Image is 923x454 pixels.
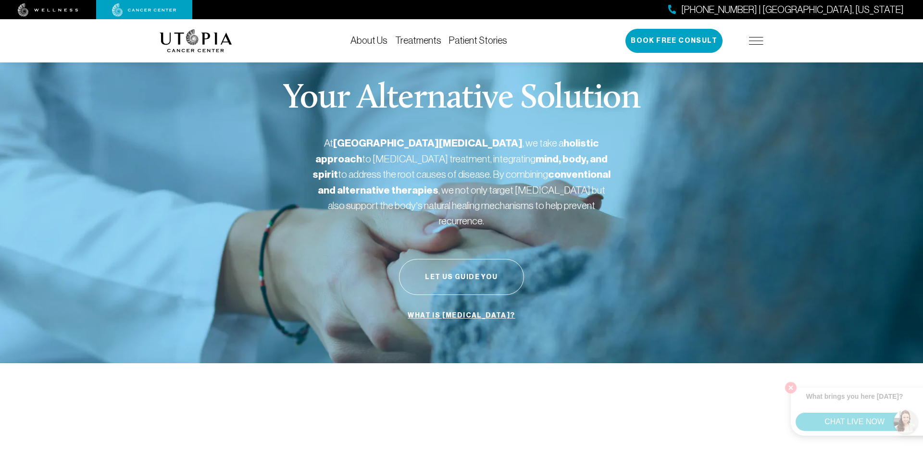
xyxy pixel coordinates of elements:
[312,135,611,228] p: At , we take a to [MEDICAL_DATA] treatment, integrating to address the root causes of disease. By...
[395,35,441,46] a: Treatments
[333,137,523,149] strong: [GEOGRAPHIC_DATA][MEDICAL_DATA]
[749,37,763,45] img: icon-hamburger
[625,29,723,53] button: Book Free Consult
[668,3,904,17] a: [PHONE_NUMBER] | [GEOGRAPHIC_DATA], [US_STATE]
[315,137,599,165] strong: holistic approach
[399,259,524,295] button: Let Us Guide You
[112,3,176,17] img: cancer center
[350,35,387,46] a: About Us
[160,29,232,52] img: logo
[283,82,640,116] p: Your Alternative Solution
[18,3,78,17] img: wellness
[318,168,611,196] strong: conventional and alternative therapies
[449,35,507,46] a: Patient Stories
[681,3,904,17] span: [PHONE_NUMBER] | [GEOGRAPHIC_DATA], [US_STATE]
[405,307,517,325] a: What is [MEDICAL_DATA]?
